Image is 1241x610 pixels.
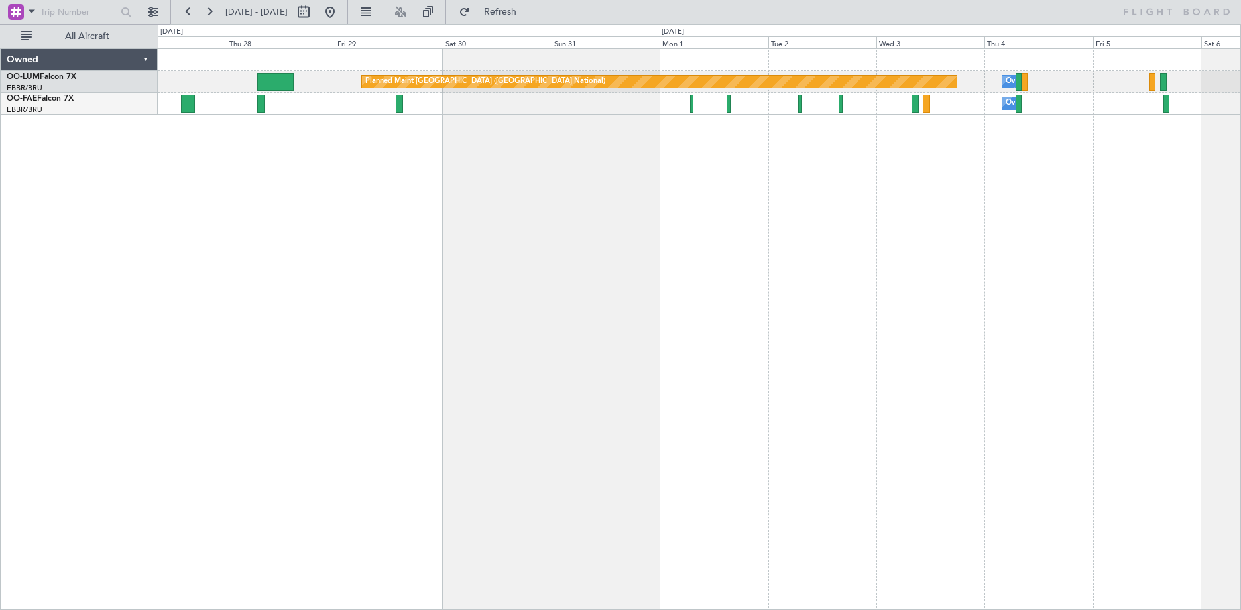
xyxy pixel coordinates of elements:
div: Fri 5 [1093,36,1201,48]
div: Planned Maint [GEOGRAPHIC_DATA] ([GEOGRAPHIC_DATA] National) [365,72,605,91]
a: OO-LUMFalcon 7X [7,73,76,81]
div: Sat 30 [443,36,551,48]
span: OO-LUM [7,73,40,81]
div: Thu 28 [227,36,335,48]
div: Owner Melsbroek Air Base [1006,93,1096,113]
div: [DATE] [160,27,183,38]
span: Refresh [473,7,528,17]
a: EBBR/BRU [7,105,42,115]
div: Owner Melsbroek Air Base [1006,72,1096,91]
span: All Aircraft [34,32,140,41]
span: OO-FAE [7,95,37,103]
div: [DATE] [662,27,684,38]
div: Sun 31 [552,36,660,48]
button: Refresh [453,1,532,23]
div: Thu 4 [984,36,1093,48]
button: All Aircraft [15,26,144,47]
div: Fri 29 [335,36,443,48]
div: Wed 3 [876,36,984,48]
span: [DATE] - [DATE] [225,6,288,18]
a: OO-FAEFalcon 7X [7,95,74,103]
div: Wed 27 [118,36,226,48]
div: Tue 2 [768,36,876,48]
div: Mon 1 [660,36,768,48]
input: Trip Number [40,2,117,22]
a: EBBR/BRU [7,83,42,93]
